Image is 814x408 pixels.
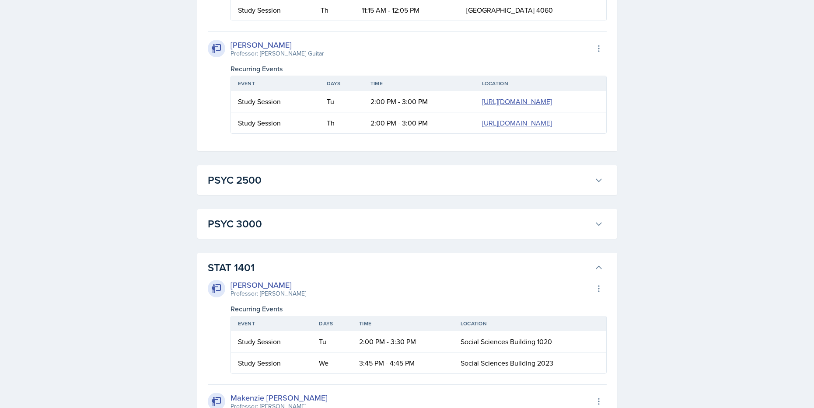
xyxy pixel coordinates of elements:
[482,97,552,106] a: [URL][DOMAIN_NAME]
[312,352,352,373] td: We
[208,260,591,275] h3: STAT 1401
[482,118,552,128] a: [URL][DOMAIN_NAME]
[231,279,306,291] div: [PERSON_NAME]
[238,336,305,347] div: Study Session
[238,96,313,107] div: Study Session
[231,76,320,91] th: Event
[206,258,605,277] button: STAT 1401
[208,216,591,232] h3: PSYC 3000
[352,316,454,331] th: Time
[238,118,313,128] div: Study Session
[320,76,363,91] th: Days
[231,289,306,298] div: Professor: [PERSON_NAME]
[231,392,328,404] div: Makenzie [PERSON_NAME]
[320,112,363,133] td: Th
[231,63,607,74] div: Recurring Events
[363,91,475,112] td: 2:00 PM - 3:00 PM
[312,331,352,352] td: Tu
[363,112,475,133] td: 2:00 PM - 3:00 PM
[320,91,363,112] td: Tu
[206,171,605,190] button: PSYC 2500
[352,331,454,352] td: 2:00 PM - 3:30 PM
[231,49,324,58] div: Professor: [PERSON_NAME] Guitar
[312,316,352,331] th: Days
[352,352,454,373] td: 3:45 PM - 4:45 PM
[231,316,312,331] th: Event
[363,76,475,91] th: Time
[461,358,553,368] span: Social Sciences Building 2023
[206,214,605,234] button: PSYC 3000
[231,303,607,314] div: Recurring Events
[454,316,606,331] th: Location
[238,358,305,368] div: Study Session
[461,337,552,346] span: Social Sciences Building 1020
[231,39,324,51] div: [PERSON_NAME]
[208,172,591,188] h3: PSYC 2500
[238,5,307,15] div: Study Session
[475,76,606,91] th: Location
[466,5,553,15] span: [GEOGRAPHIC_DATA] 4060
